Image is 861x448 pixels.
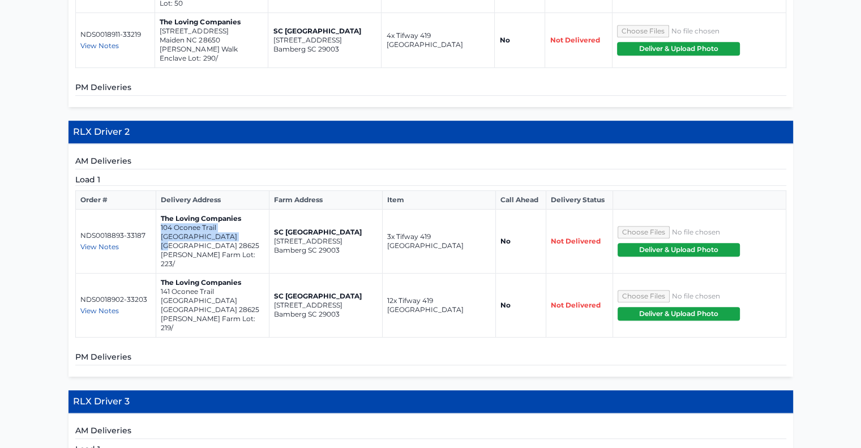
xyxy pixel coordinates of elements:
[68,390,793,413] h4: RLX Driver 3
[273,36,376,45] p: [STREET_ADDRESS]
[551,237,601,245] span: Not Delivered
[618,243,740,257] button: Deliver & Upload Photo
[156,191,269,210] th: Delivery Address
[274,246,378,255] p: Bamberg SC 29003
[617,42,740,56] button: Deliver & Upload Photo
[160,36,263,45] p: Maiden NC 28650
[80,295,152,304] p: NDS0018902-33203
[75,425,786,439] h5: AM Deliveries
[161,296,264,314] p: [GEOGRAPHIC_DATA] [GEOGRAPHIC_DATA] 28625
[161,250,264,268] p: [PERSON_NAME] Farm Lot: 223/
[546,191,612,210] th: Delivery Status
[75,351,786,365] h5: PM Deliveries
[274,292,378,301] p: SC [GEOGRAPHIC_DATA]
[500,301,511,309] strong: No
[80,231,152,240] p: NDS0018893-33187
[80,306,119,315] span: View Notes
[75,191,156,210] th: Order #
[75,174,786,186] h5: Load 1
[160,27,263,36] p: [STREET_ADDRESS]
[274,228,378,237] p: SC [GEOGRAPHIC_DATA]
[500,237,511,245] strong: No
[496,191,546,210] th: Call Ahead
[274,237,378,246] p: [STREET_ADDRESS]
[382,13,495,68] td: 4x Tifway 419 [GEOGRAPHIC_DATA]
[160,18,263,27] p: The Loving Companies
[161,278,264,287] p: The Loving Companies
[80,41,119,50] span: View Notes
[75,82,786,96] h5: PM Deliveries
[80,242,119,251] span: View Notes
[161,314,264,332] p: [PERSON_NAME] Farm Lot: 219/
[383,274,496,338] td: 12x Tifway 419 [GEOGRAPHIC_DATA]
[160,45,263,63] p: [PERSON_NAME] Walk Enclave Lot: 290/
[383,191,496,210] th: Item
[161,232,264,250] p: [GEOGRAPHIC_DATA] [GEOGRAPHIC_DATA] 28625
[499,36,509,44] strong: No
[75,155,786,169] h5: AM Deliveries
[550,36,599,44] span: Not Delivered
[161,214,264,223] p: The Loving Companies
[80,30,151,39] p: NDS0018911-33219
[618,307,740,321] button: Deliver & Upload Photo
[68,121,793,144] h4: RLX Driver 2
[161,223,264,232] p: 104 Oconee Trail
[273,27,376,36] p: SC [GEOGRAPHIC_DATA]
[274,310,378,319] p: Bamberg SC 29003
[551,301,601,309] span: Not Delivered
[274,301,378,310] p: [STREET_ADDRESS]
[383,210,496,274] td: 3x Tifway 419 [GEOGRAPHIC_DATA]
[269,191,383,210] th: Farm Address
[161,287,264,296] p: 141 Oconee Trail
[273,45,376,54] p: Bamberg SC 29003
